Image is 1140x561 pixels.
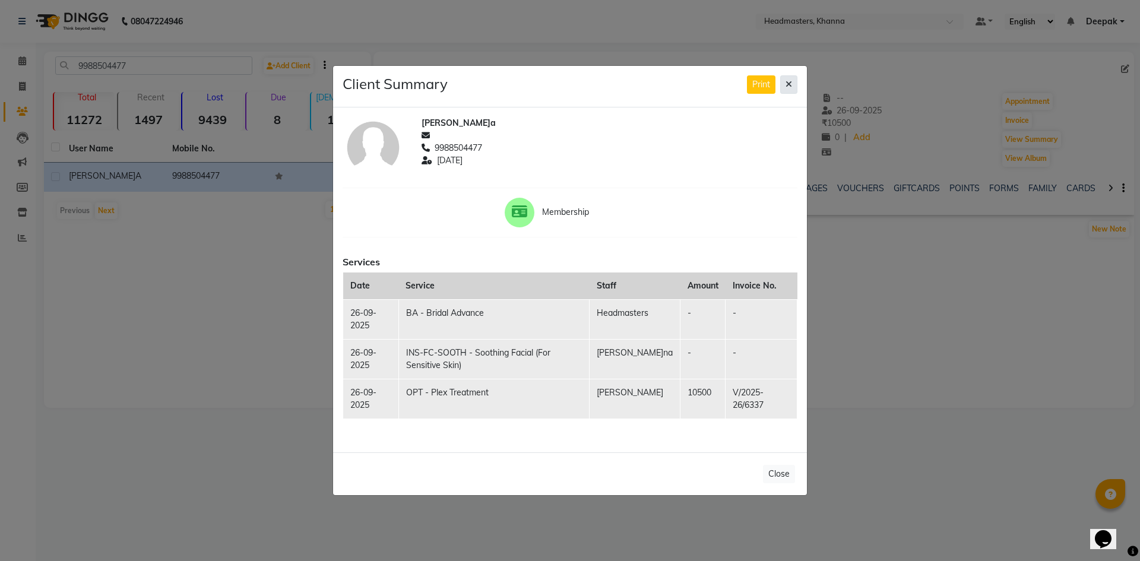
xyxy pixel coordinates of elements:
td: - [680,339,726,379]
span: Membership [542,206,635,218]
iframe: chat widget [1090,514,1128,549]
th: Staff [590,272,680,300]
td: 26-09-2025 [343,379,399,419]
td: 26-09-2025 [343,299,399,339]
span: [PERSON_NAME]a [422,117,496,129]
td: - [726,339,797,379]
td: [PERSON_NAME] [590,379,680,419]
th: Amount [680,272,726,300]
td: BA - Bridal Advance [398,299,589,339]
button: Close [763,465,795,483]
button: Print [747,75,775,94]
h4: Client Summary [343,75,448,93]
th: Invoice No. [726,272,797,300]
td: 10500 [680,379,726,419]
td: 26-09-2025 [343,339,399,379]
td: Headmasters [590,299,680,339]
span: [DATE] [437,154,463,167]
td: OPT - Plex Treatment [398,379,589,419]
td: [PERSON_NAME]na [590,339,680,379]
th: Service [398,272,589,300]
span: 9988504477 [435,142,482,154]
td: V/2025-26/6337 [726,379,797,419]
h6: Services [343,256,797,268]
td: INS-FC-SOOTH - Soothing Facial (For Sensitive Skin) [398,339,589,379]
td: - [726,299,797,339]
td: - [680,299,726,339]
th: Date [343,272,399,300]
